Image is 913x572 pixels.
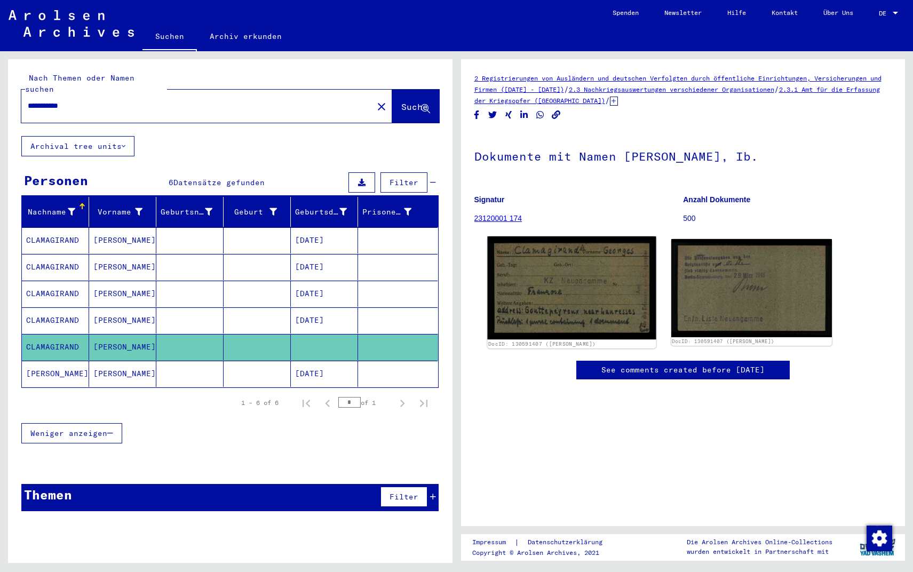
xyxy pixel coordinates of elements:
[224,197,291,227] mat-header-cell: Geburt‏
[24,485,72,504] div: Themen
[24,171,88,190] div: Personen
[390,492,418,502] span: Filter
[291,307,358,333] mat-cell: [DATE]
[161,203,226,220] div: Geburtsname
[228,206,277,218] div: Geburt‏
[358,197,438,227] mat-header-cell: Prisoner #
[569,85,774,93] a: 2.3 Nachkriegsauswertungen verschiedener Organisationen
[317,392,338,414] button: Previous page
[474,132,892,179] h1: Dokumente mit Namen [PERSON_NAME], Ib.
[89,307,156,333] mat-cell: [PERSON_NAME]
[25,73,134,94] mat-label: Nach Themen oder Namen suchen
[487,108,498,122] button: Share on Twitter
[375,100,388,113] mat-icon: close
[535,108,546,122] button: Share on WhatsApp
[858,534,898,560] img: yv_logo.png
[472,537,615,548] div: |
[291,197,358,227] mat-header-cell: Geburtsdatum
[472,537,514,548] a: Impressum
[30,428,107,438] span: Weniger anzeigen
[472,548,615,558] p: Copyright © Arolsen Archives, 2021
[683,195,750,204] b: Anzahl Dokumente
[197,23,295,49] a: Archiv erkunden
[392,392,413,414] button: Next page
[89,197,156,227] mat-header-cell: Vorname
[9,10,134,37] img: Arolsen_neg.svg
[605,96,610,105] span: /
[241,398,279,408] div: 1 – 6 of 6
[338,398,392,408] div: of 1
[89,227,156,253] mat-cell: [PERSON_NAME].
[471,108,482,122] button: Share on Facebook
[413,392,434,414] button: Last page
[93,206,142,218] div: Vorname
[291,281,358,307] mat-cell: [DATE]
[362,203,425,220] div: Prisoner #
[687,547,832,557] p: wurden entwickelt in Partnerschaft mit
[22,307,89,333] mat-cell: CLAMAGIRAND
[169,178,173,187] span: 6
[371,96,392,117] button: Clear
[392,90,439,123] button: Suche
[867,526,892,551] img: Zustimmung ändern
[487,236,656,339] img: 001.jpg
[551,108,562,122] button: Copy link
[362,206,411,218] div: Prisoner #
[89,281,156,307] mat-cell: [PERSON_NAME]
[89,334,156,360] mat-cell: [PERSON_NAME]
[474,195,505,204] b: Signatur
[474,214,522,223] a: 23120001 174
[474,74,882,93] a: 2 Registrierungen von Ausländern und deutschen Verfolgten durch öffentliche Einrichtungen, Versic...
[601,364,765,376] a: See comments created before [DATE]
[380,172,427,193] button: Filter
[390,178,418,187] span: Filter
[22,197,89,227] mat-header-cell: Nachname
[173,178,265,187] span: Datensätze gefunden
[671,239,832,337] img: 002.jpg
[519,537,615,548] a: Datenschutzerklärung
[401,101,428,112] span: Suche
[22,334,89,360] mat-cell: CLAMAGIRAND
[564,84,569,94] span: /
[161,206,212,218] div: Geburtsname
[89,254,156,280] mat-cell: [PERSON_NAME]
[683,213,892,224] p: 500
[296,392,317,414] button: First page
[22,361,89,387] mat-cell: [PERSON_NAME]
[380,487,427,507] button: Filter
[879,10,891,17] span: DE
[22,227,89,253] mat-cell: CLAMAGIRAND
[503,108,514,122] button: Share on Xing
[89,361,156,387] mat-cell: [PERSON_NAME]
[291,227,358,253] mat-cell: [DATE]
[22,281,89,307] mat-cell: CLAMAGIRAND
[156,197,224,227] mat-header-cell: Geburtsname
[228,203,290,220] div: Geburt‏
[291,254,358,280] mat-cell: [DATE]
[866,525,892,551] div: Zustimmung ändern
[142,23,197,51] a: Suchen
[774,84,779,94] span: /
[519,108,530,122] button: Share on LinkedIn
[21,136,134,156] button: Archival tree units
[291,361,358,387] mat-cell: [DATE]
[26,203,89,220] div: Nachname
[687,537,832,547] p: Die Arolsen Archives Online-Collections
[26,206,75,218] div: Nachname
[488,341,596,347] a: DocID: 130591407 ([PERSON_NAME])
[21,423,122,443] button: Weniger anzeigen
[22,254,89,280] mat-cell: CLAMAGIRAND
[295,203,360,220] div: Geburtsdatum
[93,203,156,220] div: Vorname
[295,206,347,218] div: Geburtsdatum
[672,338,774,344] a: DocID: 130591407 ([PERSON_NAME])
